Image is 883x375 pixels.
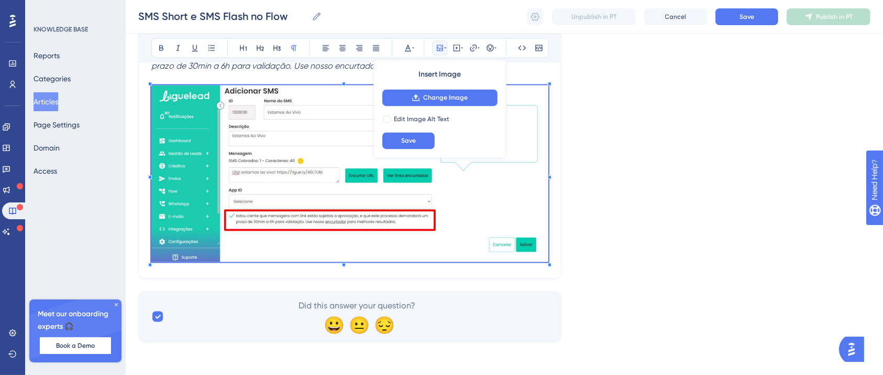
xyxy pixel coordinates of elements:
[571,13,616,21] span: Unpublish in PT
[38,308,113,333] span: Meet our onboarding experts 🎧
[418,68,461,81] span: Insert Image
[839,334,870,365] iframe: UserGuiding AI Assistant Launcher
[665,13,687,21] span: Cancel
[382,89,498,106] button: Change Image
[787,8,870,25] button: Publish in PT
[401,136,416,145] span: Save
[56,341,95,350] span: Book a Demo
[34,25,88,34] div: KNOWLEDGE BASE
[324,316,340,333] div: 😀
[374,316,391,333] div: 😔
[816,13,853,21] span: Publish in PT
[138,9,307,24] input: Article Name
[394,115,449,123] span: Edit Image Alt Text
[25,3,65,15] span: Need Help?
[34,69,71,88] button: Categories
[423,93,468,102] span: Change Image
[34,92,58,111] button: Articles
[34,138,60,157] button: Domain
[739,13,754,21] span: Save
[34,115,80,134] button: Page Settings
[34,162,57,180] button: Access
[299,299,416,312] span: Did this answer your question?
[552,8,636,25] button: Unpublish in PT
[715,8,778,25] button: Save
[34,46,60,65] button: Reports
[644,8,707,25] button: Cancel
[40,337,111,354] button: Book a Demo
[349,316,366,333] div: 😐
[382,132,435,149] button: Save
